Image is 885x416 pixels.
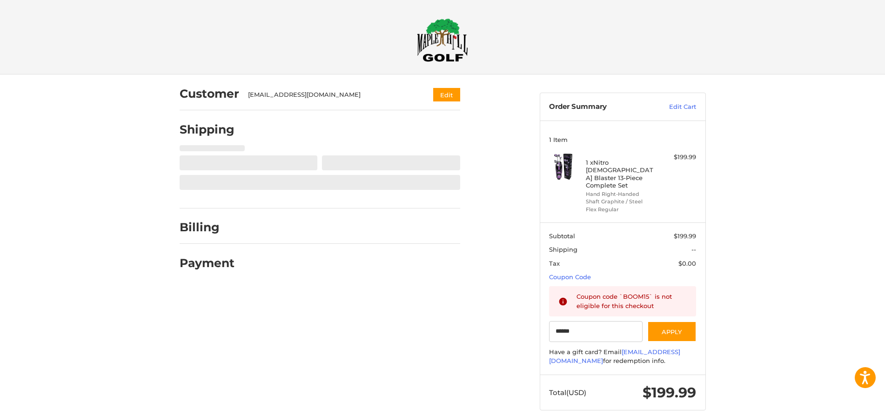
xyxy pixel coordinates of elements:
[549,348,696,366] div: Have a gift card? Email for redemption info.
[549,260,560,267] span: Tax
[433,88,460,101] button: Edit
[691,246,696,253] span: --
[180,87,239,101] h2: Customer
[549,232,575,240] span: Subtotal
[248,90,415,100] div: [EMAIL_ADDRESS][DOMAIN_NAME]
[678,260,696,267] span: $0.00
[549,321,643,342] input: Gift Certificate or Coupon Code
[808,391,885,416] iframe: Google Customer Reviews
[647,321,697,342] button: Apply
[549,273,591,281] a: Coupon Code
[586,190,657,198] li: Hand Right-Handed
[659,153,696,162] div: $199.99
[577,292,687,310] div: Coupon code `BOOM15` is not eligible for this checkout
[586,198,657,206] li: Shaft Graphite / Steel
[417,18,468,62] img: Maple Hill Golf
[180,220,234,235] h2: Billing
[549,388,586,397] span: Total (USD)
[643,384,696,401] span: $199.99
[180,256,235,270] h2: Payment
[549,246,577,253] span: Shipping
[549,102,649,112] h3: Order Summary
[180,122,235,137] h2: Shipping
[586,159,657,189] h4: 1 x Nitro [DEMOGRAPHIC_DATA] Blaster 13-Piece Complete Set
[549,136,696,143] h3: 1 Item
[674,232,696,240] span: $199.99
[586,206,657,214] li: Flex Regular
[649,102,696,112] a: Edit Cart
